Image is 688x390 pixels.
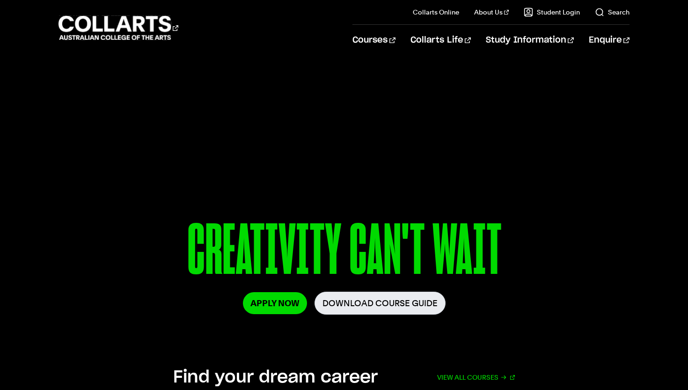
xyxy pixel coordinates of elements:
[524,7,580,17] a: Student Login
[589,25,629,56] a: Enquire
[243,292,307,314] a: Apply Now
[413,7,459,17] a: Collarts Online
[486,25,574,56] a: Study Information
[315,292,446,315] a: Download Course Guide
[410,25,471,56] a: Collarts Life
[437,367,515,388] a: View all courses
[595,7,629,17] a: Search
[352,25,395,56] a: Courses
[66,214,622,292] p: CREATIVITY CAN'T WAIT
[173,367,378,388] h2: Find your dream career
[474,7,509,17] a: About Us
[59,15,178,41] div: Go to homepage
